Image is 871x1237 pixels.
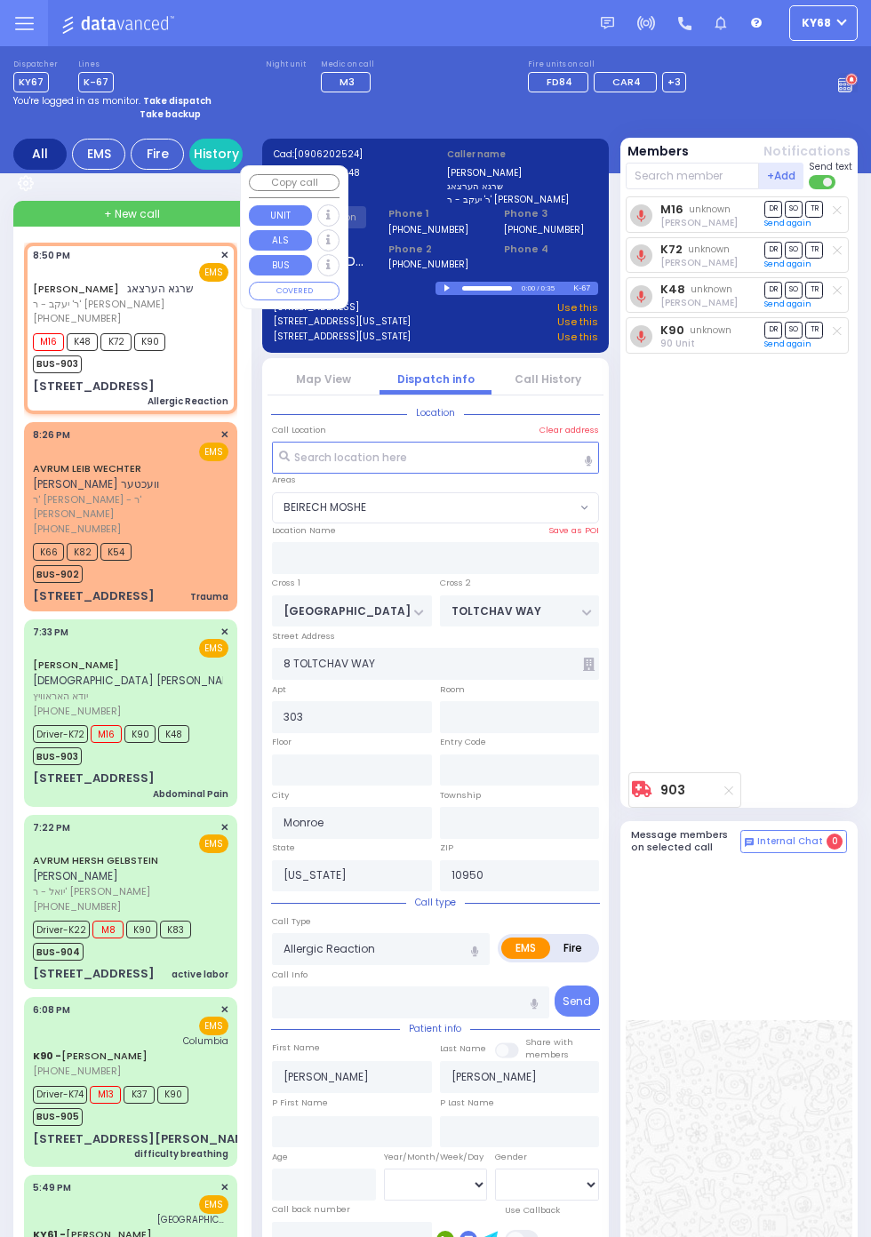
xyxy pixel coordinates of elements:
h5: Message members on selected call [631,829,741,852]
span: EMS [199,1195,228,1214]
div: active labor [172,968,228,981]
label: P Last Name [440,1097,494,1109]
span: TR [805,282,823,299]
a: AVRUM LEIB WECHTER [33,461,141,475]
span: Driver-K22 [33,921,90,938]
a: M16 [660,203,683,216]
span: M16 [33,333,64,351]
span: K72 [100,333,132,351]
span: Driver-K72 [33,725,88,743]
div: Trauma [190,590,228,603]
span: Lazer Schwimmer [660,216,738,229]
span: K48 [67,333,98,351]
label: Cross 2 [440,577,471,589]
span: K90 - [33,1049,61,1063]
a: History [189,139,243,170]
input: Search location here [272,442,599,474]
small: Share with [525,1036,573,1048]
label: State [272,842,295,854]
a: Use this [557,300,598,315]
a: K90 [660,323,684,337]
label: Location Name [272,524,336,537]
span: unknown [689,203,731,216]
span: You're logged in as monitor. [13,94,140,108]
span: TR [805,242,823,259]
a: [STREET_ADDRESS][US_STATE] [274,315,411,330]
span: [PHONE_NUMBER] [33,899,121,914]
a: [STREET_ADDRESS][US_STATE] [274,330,411,345]
span: SO [785,282,803,299]
span: ky68 [802,15,831,31]
span: BEIRECH MOSHE [273,493,576,523]
span: SO [785,201,803,218]
span: TR [805,322,823,339]
div: [STREET_ADDRESS] [33,965,155,983]
label: [PERSON_NAME] [274,185,425,198]
label: Entry Code [440,736,486,748]
label: Clear address [539,424,599,436]
span: unknown [691,283,732,296]
span: 5:49 PM [33,1181,71,1194]
button: Send [555,986,599,1017]
span: שרגא הערצאג [127,281,194,296]
label: Save as POI [548,524,599,537]
div: 0:00 [521,278,537,299]
span: SO [785,322,803,339]
label: Last Name [440,1042,486,1055]
span: Patient info [400,1022,470,1035]
span: BEIRECH MOSHE [272,492,599,524]
span: [PERSON_NAME] וועכטער [33,476,159,491]
span: 0 [827,834,843,850]
span: Phone 1 [388,206,482,221]
span: ר' [PERSON_NAME] - ר' [PERSON_NAME] [33,492,223,522]
span: ✕ [220,820,228,835]
label: First Name [272,1041,320,1054]
span: ✕ [220,427,228,443]
span: EMS [199,639,228,658]
label: Gender [495,1151,527,1163]
a: Map View [296,371,351,387]
div: Allergic Reaction [148,395,228,408]
label: Use Callback [505,1204,560,1217]
span: Phone 2 [388,242,482,257]
button: Copy call [249,174,340,191]
span: [0906202524] [294,148,363,161]
span: KY67 [13,72,49,92]
div: K-67 [573,282,597,295]
span: BUS-905 [33,1108,83,1126]
span: DR [764,282,782,299]
label: ZIP [440,842,453,854]
a: 903 [660,784,685,797]
span: Call type [406,896,465,909]
span: K90 [134,333,165,351]
input: Search member [626,163,760,189]
span: DR [764,242,782,259]
span: [PHONE_NUMBER] [33,704,121,718]
span: K37 [124,1086,155,1104]
span: ר' יעקב - ר' [PERSON_NAME] [33,297,194,312]
span: Phone 3 [504,206,597,221]
label: Call back number [272,1203,350,1216]
span: 8:50 PM [33,249,70,262]
div: [STREET_ADDRESS][PERSON_NAME] [33,1130,258,1148]
strong: Take backup [140,108,201,121]
a: Send again [764,299,811,309]
span: M3 [340,75,355,89]
span: K83 [160,921,191,938]
label: Township [440,789,481,802]
span: TR [805,201,823,218]
label: Last 3 location [274,282,436,295]
label: [PHONE_NUMBER] [388,223,468,236]
strong: Take dispatch [143,94,212,108]
a: AVRUM HERSH GELBSTEIN [33,853,158,867]
span: +3 [667,75,681,89]
label: [PHONE_NUMBER] [504,223,584,236]
button: ALS [249,230,312,251]
span: BUS-904 [33,943,84,961]
label: Medic on call [321,60,376,70]
a: K72 [660,243,683,256]
a: Use this [557,330,598,345]
span: M8 [92,921,124,938]
img: comment-alt.png [745,838,754,847]
div: / [536,278,539,299]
